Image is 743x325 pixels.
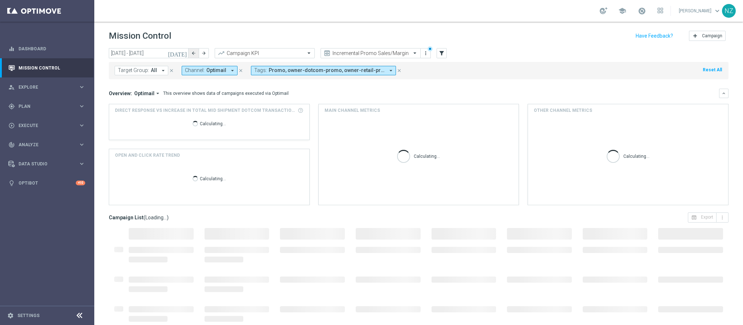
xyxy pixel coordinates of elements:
[169,68,174,73] i: close
[321,48,421,58] ng-select: Incremental Promo Sales/Margin
[636,33,673,38] input: Have Feedback?
[144,214,145,221] span: (
[689,31,726,41] button: add Campaign
[323,50,331,57] i: preview
[78,103,85,110] i: keyboard_arrow_right
[109,214,169,221] h3: Campaign List
[414,152,440,159] p: Calculating...
[8,65,86,71] button: Mission Control
[76,181,85,185] div: +10
[7,312,14,319] i: settings
[206,67,226,73] span: Optimail
[702,66,723,74] button: Reset All
[168,67,175,75] button: close
[722,4,736,18] div: NZ
[78,122,85,129] i: keyboard_arrow_right
[18,39,85,58] a: Dashboard
[115,66,168,75] button: Target Group: All arrow_drop_down
[145,214,167,221] span: Loading...
[8,123,86,128] button: play_circle_outline Execute keyboard_arrow_right
[109,31,171,41] h1: Mission Control
[721,91,726,96] i: keyboard_arrow_down
[154,90,161,97] i: arrow_drop_down
[18,123,78,128] span: Execute
[702,33,722,38] span: Campaign
[325,107,380,114] h4: Main channel metrics
[8,180,15,186] i: lightbulb
[201,51,206,56] i: arrow_forward
[167,48,189,59] button: [DATE]
[717,212,728,223] button: more_vert
[388,67,394,74] i: arrow_drop_down
[18,162,78,166] span: Data Studio
[200,175,226,182] p: Calculating...
[618,7,626,15] span: school
[18,173,76,193] a: Optibot
[8,58,85,77] div: Mission Control
[713,7,721,15] span: keyboard_arrow_down
[438,50,445,56] i: filter_alt
[18,85,78,89] span: Explore
[691,215,697,220] i: open_in_browser
[109,48,189,58] input: Select date range
[8,46,15,52] i: equalizer
[8,84,78,90] div: Explore
[8,104,86,109] button: gps_fixed Plan keyboard_arrow_right
[163,90,289,97] div: This overview shows data of campaigns executed via Optimail
[692,33,698,39] i: add
[428,46,433,51] div: There are unsaved changes
[168,50,187,56] i: [DATE]
[160,67,166,74] i: arrow_drop_down
[115,152,180,159] h4: OPEN AND CLICK RATE TREND
[423,50,429,56] i: more_vert
[238,67,244,75] button: close
[134,90,154,97] span: Optimail
[18,58,85,77] a: Mission Control
[688,214,728,220] multiple-options-button: Export to CSV
[8,142,78,148] div: Analyze
[132,90,163,97] button: Optimail arrow_drop_down
[8,142,86,148] button: track_changes Analyze keyboard_arrow_right
[8,103,78,110] div: Plan
[78,84,85,90] i: keyboard_arrow_right
[8,103,15,110] i: gps_fixed
[269,67,385,73] span: Promo owner-dotcom-promo owner-retail-promo promo
[8,46,86,52] button: equalizer Dashboard
[8,122,78,129] div: Execute
[8,180,86,186] button: lightbulb Optibot +10
[8,122,15,129] i: play_circle_outline
[623,152,649,159] p: Calculating...
[678,5,722,16] a: [PERSON_NAME]keyboard_arrow_down
[109,90,132,97] h3: Overview:
[218,50,225,57] i: trending_up
[167,214,169,221] span: )
[254,67,267,73] span: Tags:
[189,48,199,58] button: arrow_back
[229,67,236,74] i: arrow_drop_down
[534,107,592,114] h4: Other channel metrics
[437,48,447,58] button: filter_alt
[118,67,149,73] span: Target Group:
[115,107,296,114] span: Direct Response VS Increase In Total Mid Shipment Dotcom Transaction Amount
[251,66,396,75] button: Tags: Promo, owner-dotcom-promo, owner-retail-promo, promo arrow_drop_down
[199,48,209,58] button: arrow_forward
[8,84,15,90] i: person_search
[182,66,238,75] button: Channel: Optimail arrow_drop_down
[185,67,205,73] span: Channel:
[78,160,85,167] i: keyboard_arrow_right
[78,141,85,148] i: keyboard_arrow_right
[688,212,717,223] button: open_in_browser Export
[17,313,40,318] a: Settings
[18,143,78,147] span: Analyze
[191,51,196,56] i: arrow_back
[8,84,86,90] button: person_search Explore keyboard_arrow_right
[719,89,728,98] button: keyboard_arrow_down
[719,215,725,220] i: more_vert
[422,49,429,58] button: more_vert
